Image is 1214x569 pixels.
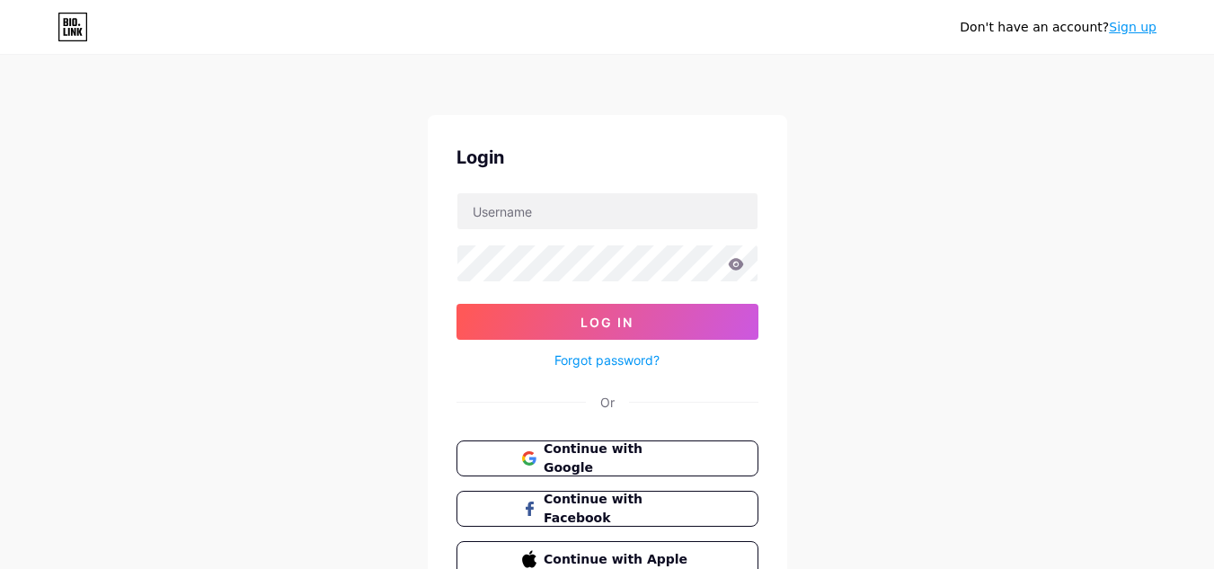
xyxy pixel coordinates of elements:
[544,440,692,477] span: Continue with Google
[457,193,758,229] input: Username
[554,351,660,369] a: Forgot password?
[544,550,692,569] span: Continue with Apple
[544,490,692,528] span: Continue with Facebook
[960,18,1156,37] div: Don't have an account?
[456,304,758,340] button: Log In
[456,440,758,476] button: Continue with Google
[456,491,758,527] button: Continue with Facebook
[456,144,758,171] div: Login
[1109,20,1156,34] a: Sign up
[580,315,634,330] span: Log In
[600,393,615,412] div: Or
